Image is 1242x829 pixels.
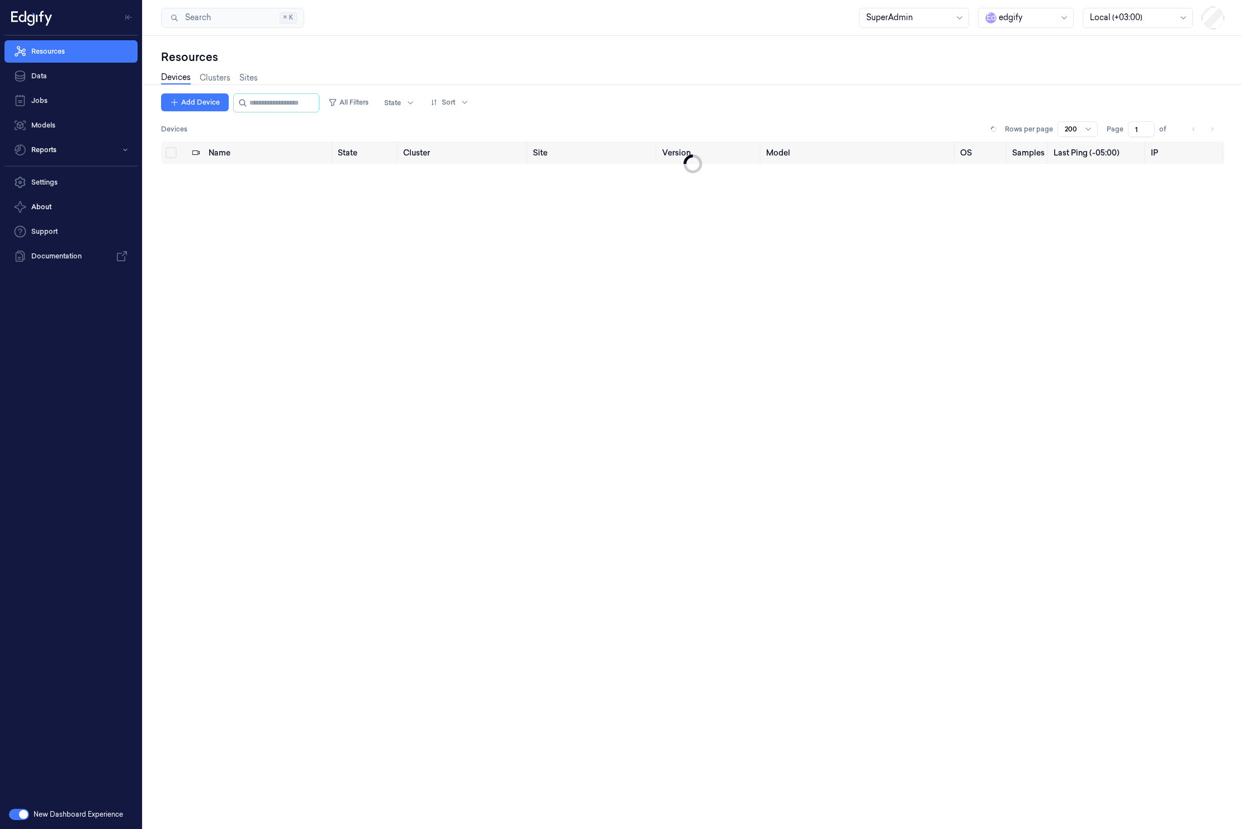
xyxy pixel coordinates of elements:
[161,72,191,84] a: Devices
[1049,142,1146,164] th: Last Ping (-05:00)
[4,196,138,218] button: About
[4,114,138,136] a: Models
[1005,124,1053,134] p: Rows per page
[4,171,138,194] a: Settings
[166,147,177,158] button: Select all
[239,72,258,84] a: Sites
[161,124,187,134] span: Devices
[161,49,1224,65] div: Resources
[1186,121,1220,137] nav: pagination
[956,142,1008,164] th: OS
[985,12,997,23] span: E d
[161,93,229,111] button: Add Device
[200,72,230,84] a: Clusters
[1008,142,1049,164] th: Samples
[1107,124,1123,134] span: Page
[204,142,334,164] th: Name
[528,142,658,164] th: Site
[4,220,138,243] a: Support
[399,142,528,164] th: Cluster
[324,93,373,111] button: All Filters
[1146,142,1224,164] th: IP
[161,8,304,28] button: Search⌘K
[333,142,398,164] th: State
[1159,124,1177,134] span: of
[120,8,138,26] button: Toggle Navigation
[4,245,138,267] a: Documentation
[4,65,138,87] a: Data
[4,139,138,161] button: Reports
[4,90,138,112] a: Jobs
[658,142,762,164] th: Version
[762,142,956,164] th: Model
[4,40,138,63] a: Resources
[181,12,211,23] span: Search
